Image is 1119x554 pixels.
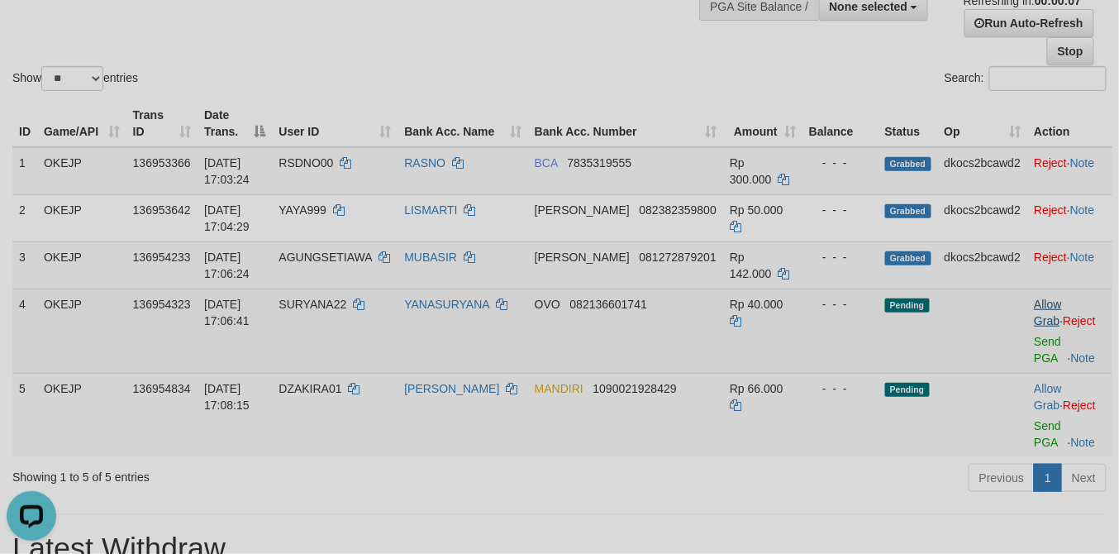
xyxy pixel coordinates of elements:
span: 136953366 [133,156,191,170]
a: Reject [1034,203,1067,217]
a: Note [1071,436,1096,449]
span: Rp 50.000 [730,203,783,217]
div: Showing 1 to 5 of 5 entries [12,462,454,485]
div: - - - [809,155,872,171]
a: [PERSON_NAME] [404,382,499,395]
span: Rp 66.000 [730,382,783,395]
div: - - - [809,380,872,397]
a: Next [1061,464,1107,492]
span: Copy 081272879201 to clipboard [640,251,717,264]
th: Status [879,100,938,147]
a: Reject [1034,251,1067,264]
span: MANDIRI [535,382,583,395]
td: 4 [12,289,37,373]
span: [PERSON_NAME] [535,203,630,217]
button: Open LiveChat chat widget [7,7,56,56]
td: · [1027,147,1112,195]
span: AGUNGSETIAWA [279,251,372,264]
span: 136953642 [133,203,191,217]
span: [DATE] 17:04:29 [204,203,250,233]
th: Date Trans.: activate to sort column descending [198,100,272,147]
span: Rp 142.000 [730,251,772,280]
td: 1 [12,147,37,195]
a: Reject [1034,156,1067,170]
span: Grabbed [885,204,931,218]
span: Rp 300.000 [730,156,772,186]
span: Copy 082382359800 to clipboard [640,203,717,217]
a: Reject [1063,399,1096,412]
a: Run Auto-Refresh [964,9,1094,37]
div: - - - [809,202,872,218]
a: Note [1070,203,1095,217]
td: 2 [12,194,37,241]
span: Copy 082136601741 to clipboard [570,298,647,311]
a: Reject [1063,314,1096,327]
div: - - - [809,249,872,265]
span: · [1034,382,1063,412]
a: Send PGA [1034,335,1061,365]
span: Pending [885,298,930,313]
div: - - - [809,296,872,313]
select: Showentries [41,66,103,91]
th: Amount: activate to sort column ascending [723,100,802,147]
label: Search: [945,66,1107,91]
span: DZAKIRA01 [279,382,341,395]
span: Copy 1090021928429 to clipboard [593,382,677,395]
td: dkocs2bcawd2 [938,241,1028,289]
a: Send PGA [1034,419,1061,449]
a: Note [1070,156,1095,170]
th: Game/API: activate to sort column ascending [37,100,126,147]
span: Rp 40.000 [730,298,783,311]
a: Previous [969,464,1035,492]
td: · [1027,373,1112,457]
span: 136954323 [133,298,191,311]
input: Search: [989,66,1107,91]
td: · [1027,241,1112,289]
td: OKEJP [37,373,126,457]
span: [DATE] 17:06:24 [204,251,250,280]
th: Bank Acc. Number: activate to sort column ascending [528,100,723,147]
span: [PERSON_NAME] [535,251,630,264]
span: Grabbed [885,251,931,265]
a: Allow Grab [1034,382,1061,412]
span: OVO [535,298,560,311]
td: · [1027,289,1112,373]
th: Bank Acc. Name: activate to sort column ascending [398,100,527,147]
label: Show entries [12,66,138,91]
td: 3 [12,241,37,289]
span: BCA [535,156,558,170]
span: [DATE] 17:03:24 [204,156,250,186]
th: User ID: activate to sort column ascending [272,100,398,147]
a: YANASURYANA [404,298,489,311]
td: dkocs2bcawd2 [938,147,1028,195]
td: OKEJP [37,289,126,373]
a: RASNO [404,156,445,170]
td: dkocs2bcawd2 [938,194,1028,241]
span: · [1034,298,1063,327]
span: [DATE] 17:08:15 [204,382,250,412]
span: 136954834 [133,382,191,395]
th: Op: activate to sort column ascending [938,100,1028,147]
span: RSDNO00 [279,156,333,170]
a: Stop [1047,37,1094,65]
th: ID [12,100,37,147]
span: [DATE] 17:06:41 [204,298,250,327]
th: Trans ID: activate to sort column ascending [126,100,198,147]
a: Note [1070,251,1095,264]
td: OKEJP [37,194,126,241]
a: 1 [1034,464,1062,492]
a: MUBASIR [404,251,457,264]
span: YAYA999 [279,203,326,217]
td: OKEJP [37,147,126,195]
span: Grabbed [885,157,931,171]
td: · [1027,194,1112,241]
td: 5 [12,373,37,457]
a: Allow Grab [1034,298,1061,327]
th: Action [1027,100,1112,147]
span: Copy 7835319555 to clipboard [568,156,632,170]
th: Balance [802,100,879,147]
span: 136954233 [133,251,191,264]
span: SURYANA22 [279,298,346,311]
td: OKEJP [37,241,126,289]
span: Pending [885,383,930,397]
